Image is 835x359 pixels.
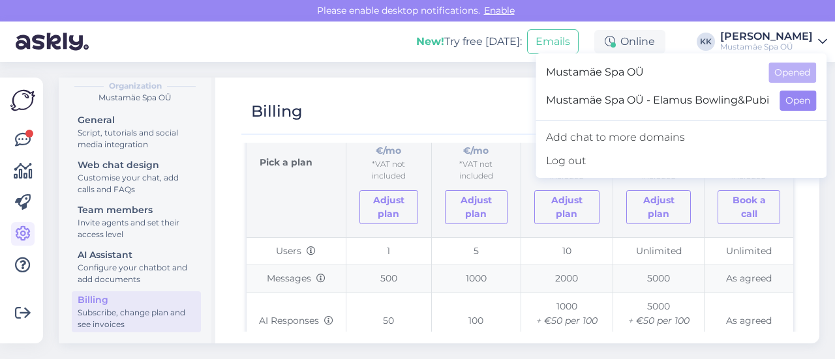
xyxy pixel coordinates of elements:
div: Mustamäe Spa OÜ [69,92,201,104]
td: 1 [346,237,431,265]
a: Adjust plan [445,190,508,224]
div: *VAT not included [534,158,600,182]
a: Adjust plan [534,190,600,224]
a: Team membersInvite agents and set their access level [72,201,201,242]
td: Users [247,237,346,265]
div: General [78,113,195,127]
a: Web chat designCustomise your chat, add calls and FAQs [72,156,201,197]
div: Billing [251,99,303,124]
td: 50 [346,293,431,349]
div: *VAT not included [445,158,508,182]
span: Mustamäe Spa OÜ - Elamus Bowling&Pubi [546,91,769,111]
span: Enable [480,5,519,16]
td: Unlimited [613,237,705,265]
div: Script, tutorials and social media integration [78,127,195,151]
div: Try free [DATE]: [416,34,522,50]
button: Book a call [718,190,780,224]
td: 5000 [613,265,705,293]
div: Billing [78,293,195,307]
td: 5 [431,237,521,265]
td: 2000 [521,265,613,293]
div: Customise your chat, add calls and FAQs [78,172,195,195]
img: Askly Logo [10,88,35,113]
div: Log out [536,149,827,173]
div: Subscribe, change plan and see invoices [78,307,195,330]
td: 500 [346,265,431,293]
div: Online [594,30,665,53]
td: 1000 [431,265,521,293]
td: 1000 [521,293,613,349]
td: 100 [431,293,521,349]
button: Emails [527,29,579,54]
td: AI Responses [247,293,346,349]
div: Pick a plan [260,96,333,224]
td: Unlimited [705,237,793,265]
a: [PERSON_NAME]Mustamäe Spa OÜ [720,31,827,52]
div: AI Assistant [78,248,195,262]
b: New! [416,35,444,48]
div: KK [697,33,715,51]
i: + €50 per 100 extra [628,315,690,341]
a: GeneralScript, tutorials and social media integration [72,111,201,152]
a: Adjust plan [359,190,418,224]
div: Invite agents and set their access level [78,217,195,240]
div: Team members [78,203,195,217]
a: BillingSubscribe, change plan and see invoices [72,291,201,332]
a: AI AssistantConfigure your chatbot and add documents [72,246,201,287]
button: Opened [768,63,816,83]
div: Web chat design [78,158,195,172]
div: Mustamäe Spa OÜ [720,42,813,52]
a: Add chat to more domains [536,126,827,149]
div: [PERSON_NAME] [720,31,813,42]
div: *VAT not included [359,158,418,182]
td: As agreed [705,293,793,349]
td: As agreed [705,265,793,293]
i: + €50 per 100 extra [536,315,598,341]
td: 10 [521,237,613,265]
div: Configure your chatbot and add documents [78,262,195,285]
span: Mustamäe Spa OÜ [546,63,758,83]
b: Organization [109,80,162,92]
td: Messages [247,265,346,293]
a: Adjust plan [626,190,691,224]
button: Open [780,91,816,111]
td: 5000 [613,293,705,349]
